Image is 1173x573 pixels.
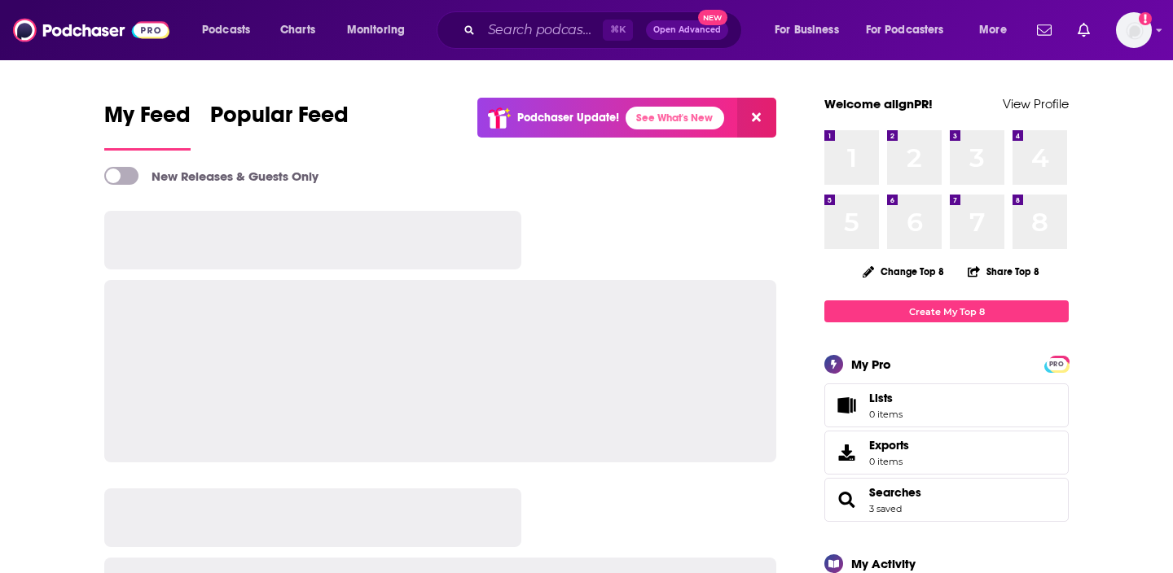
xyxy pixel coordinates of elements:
[626,107,724,129] a: See What's New
[869,391,903,405] span: Lists
[1116,12,1152,48] button: Show profile menu
[775,19,839,42] span: For Business
[824,478,1069,522] span: Searches
[1030,16,1058,44] a: Show notifications dropdown
[824,383,1069,427] a: Lists
[1047,358,1066,370] span: PRO
[1071,16,1096,44] a: Show notifications dropdown
[824,431,1069,475] a: Exports
[698,10,727,25] span: New
[851,556,916,571] div: My Activity
[763,17,859,43] button: open menu
[967,256,1040,287] button: Share Top 8
[869,438,909,453] span: Exports
[824,300,1069,322] a: Create My Top 8
[270,17,325,43] a: Charts
[869,391,893,405] span: Lists
[210,101,349,151] a: Popular Feed
[853,261,954,282] button: Change Top 8
[481,17,603,43] input: Search podcasts, credits, & more...
[830,488,863,511] a: Searches
[13,15,169,46] img: Podchaser - Follow, Share and Rate Podcasts
[517,111,619,125] p: Podchaser Update!
[1116,12,1152,48] span: Logged in as alignPR
[336,17,426,43] button: open menu
[979,19,1007,42] span: More
[869,409,903,420] span: 0 items
[347,19,405,42] span: Monitoring
[866,19,944,42] span: For Podcasters
[968,17,1027,43] button: open menu
[1003,96,1069,112] a: View Profile
[603,20,633,41] span: ⌘ K
[452,11,758,49] div: Search podcasts, credits, & more...
[830,394,863,417] span: Lists
[1047,357,1066,370] a: PRO
[855,17,968,43] button: open menu
[202,19,250,42] span: Podcasts
[1116,12,1152,48] img: User Profile
[191,17,271,43] button: open menu
[824,96,933,112] a: Welcome alignPR!
[104,101,191,151] a: My Feed
[830,441,863,464] span: Exports
[869,456,909,467] span: 0 items
[646,20,728,40] button: Open AdvancedNew
[1139,12,1152,25] svg: Add a profile image
[653,26,721,34] span: Open Advanced
[869,485,921,500] a: Searches
[851,356,891,372] div: My Pro
[210,101,349,138] span: Popular Feed
[280,19,315,42] span: Charts
[104,101,191,138] span: My Feed
[104,167,319,185] a: New Releases & Guests Only
[869,503,902,514] a: 3 saved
